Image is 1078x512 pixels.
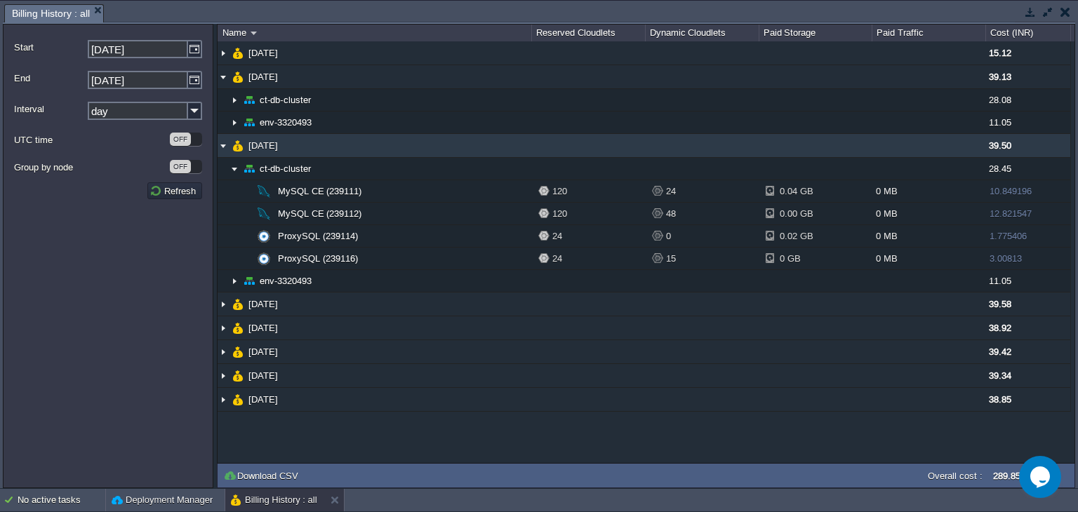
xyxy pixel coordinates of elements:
img: AMDAwAAAACH5BAEAAAAALAAAAAABAAEAAAICRAEAOw== [229,89,240,111]
img: AMDAwAAAACH5BAEAAAAALAAAAAABAAEAAAICRAEAOw== [232,65,244,88]
img: AMDAwAAAACH5BAEAAAAALAAAAAABAAEAAAICRAEAOw== [244,270,255,292]
div: 0.02 GB [766,225,811,247]
img: AMDAwAAAACH5BAEAAAAALAAAAAABAAEAAAICRAEAOw== [218,134,229,157]
img: AMDAwAAAACH5BAEAAAAALAAAAAABAAEAAAICRAEAOw== [218,65,229,88]
img: AMDAwAAAACH5BAEAAAAALAAAAAABAAEAAAICRAEAOw== [232,316,244,339]
div: 120 [538,180,645,202]
div: Paid Storage [760,25,872,41]
img: AMDAwAAAACH5BAEAAAAALAAAAAABAAEAAAICRAEAOw== [229,112,240,133]
div: 0 MB [872,248,986,269]
img: AMDAwAAAACH5BAEAAAAALAAAAAABAAEAAAICRAEAOw== [240,203,251,224]
a: MySQL CE (239111) [277,185,364,197]
span: 1.775406 [990,231,1027,241]
div: 24 [538,248,645,269]
img: AMDAwAAAACH5BAEAAAAALAAAAAABAAEAAAICRAEAOw== [232,134,244,157]
a: ct-db-cluster [258,94,313,106]
button: Download CSV [223,469,302,482]
span: 39.34 [989,370,1011,381]
div: No active tasks [18,489,105,511]
span: 28.08 [989,95,1011,105]
div: 0 MB [872,225,986,247]
img: AMDAwAAAACH5BAEAAAAALAAAAAABAAEAAAICRAEAOw== [244,112,255,133]
a: ct-db-cluster [258,163,313,175]
img: AMDAwAAAACH5BAEAAAAALAAAAAABAAEAAAICRAEAOw== [232,340,244,363]
a: [DATE] [247,393,280,405]
a: [DATE] [247,140,280,151]
span: env-3320493 [258,116,314,128]
span: 11.05 [989,276,1011,286]
label: Group by node [14,160,168,175]
img: AMDAwAAAACH5BAEAAAAALAAAAAABAAEAAAICRAEAOw== [240,248,251,269]
span: [DATE] [247,322,280,334]
label: Overall cost : [928,471,983,481]
span: 39.42 [989,346,1011,357]
div: 0.04 GB [766,180,811,202]
img: AMDAwAAAACH5BAEAAAAALAAAAAABAAEAAAICRAEAOw== [240,225,251,247]
a: env-3320493 [258,275,314,287]
div: 48 [652,203,759,224]
a: [DATE] [247,47,280,59]
div: Cost (INR) [987,25,1070,41]
img: AMDAwAAAACH5BAEAAAAALAAAAAABAAEAAAICRAEAOw== [232,292,244,316]
img: AMDAwAAAACH5BAEAAAAALAAAAAABAAEAAAICRAEAOw== [251,32,257,35]
button: Deployment Manager [112,493,213,507]
span: 38.85 [989,394,1011,405]
div: 15 [652,248,759,269]
img: AMDAwAAAACH5BAEAAAAALAAAAAABAAEAAAICRAEAOw== [218,388,229,411]
span: 10.849196 [990,186,1032,196]
a: MySQL CE (239112) [277,208,364,220]
label: End [14,71,86,86]
div: 0 MB [872,203,986,224]
span: [DATE] [247,346,280,358]
div: 24 [652,180,759,202]
span: 39.50 [989,140,1011,151]
img: AMDAwAAAACH5BAEAAAAALAAAAAABAAEAAAICRAEAOw== [244,89,255,111]
div: Reserved Cloudlets [533,25,645,41]
div: 120 [538,203,645,224]
img: AMDAwAAAACH5BAEAAAAALAAAAAABAAEAAAICRAEAOw== [255,203,273,224]
label: UTC time [14,133,168,147]
img: AMDAwAAAACH5BAEAAAAALAAAAAABAAEAAAICRAEAOw== [244,158,255,180]
span: 28.45 [989,163,1011,174]
img: AMDAwAAAACH5BAEAAAAALAAAAAABAAEAAAICRAEAOw== [232,41,244,65]
img: AMDAwAAAACH5BAEAAAAALAAAAAABAAEAAAICRAEAOw== [255,180,273,202]
img: AMDAwAAAACH5BAEAAAAALAAAAAABAAEAAAICRAEAOw== [218,292,229,316]
div: Dynamic Cloudlets [646,25,759,41]
img: AMDAwAAAACH5BAEAAAAALAAAAAABAAEAAAICRAEAOw== [218,316,229,339]
a: [DATE] [247,71,280,83]
span: 38.92 [989,323,1011,333]
a: [DATE] [247,370,280,382]
div: Name [219,25,531,41]
img: AMDAwAAAACH5BAEAAAAALAAAAAABAAEAAAICRAEAOw== [232,364,244,387]
a: ProxySQL (239116) [277,252,360,264]
label: Start [14,40,86,55]
div: 0.00 GB [766,203,811,224]
span: 39.58 [989,299,1011,309]
span: [DATE] [247,298,280,310]
div: 0 [652,225,759,247]
img: AMDAwAAAACH5BAEAAAAALAAAAAABAAEAAAICRAEAOw== [218,41,229,65]
span: 39.13 [989,72,1011,82]
label: 289.85 [993,471,1020,481]
span: 12.821547 [990,208,1032,219]
label: Interval [14,102,86,116]
img: AMDAwAAAACH5BAEAAAAALAAAAAABAAEAAAICRAEAOw== [218,340,229,363]
div: OFF [170,160,191,173]
img: AMDAwAAAACH5BAEAAAAALAAAAAABAAEAAAICRAEAOw== [229,158,240,180]
img: AMDAwAAAACH5BAEAAAAALAAAAAABAAEAAAICRAEAOw== [255,225,273,247]
span: 11.05 [989,117,1011,128]
img: AMDAwAAAACH5BAEAAAAALAAAAAABAAEAAAICRAEAOw== [240,180,251,202]
span: Billing History : all [12,5,90,22]
div: 0 GB [766,248,811,269]
button: Billing History : all [231,493,317,507]
img: AMDAwAAAACH5BAEAAAAALAAAAAABAAEAAAICRAEAOw== [232,388,244,411]
button: Refresh [149,184,200,197]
